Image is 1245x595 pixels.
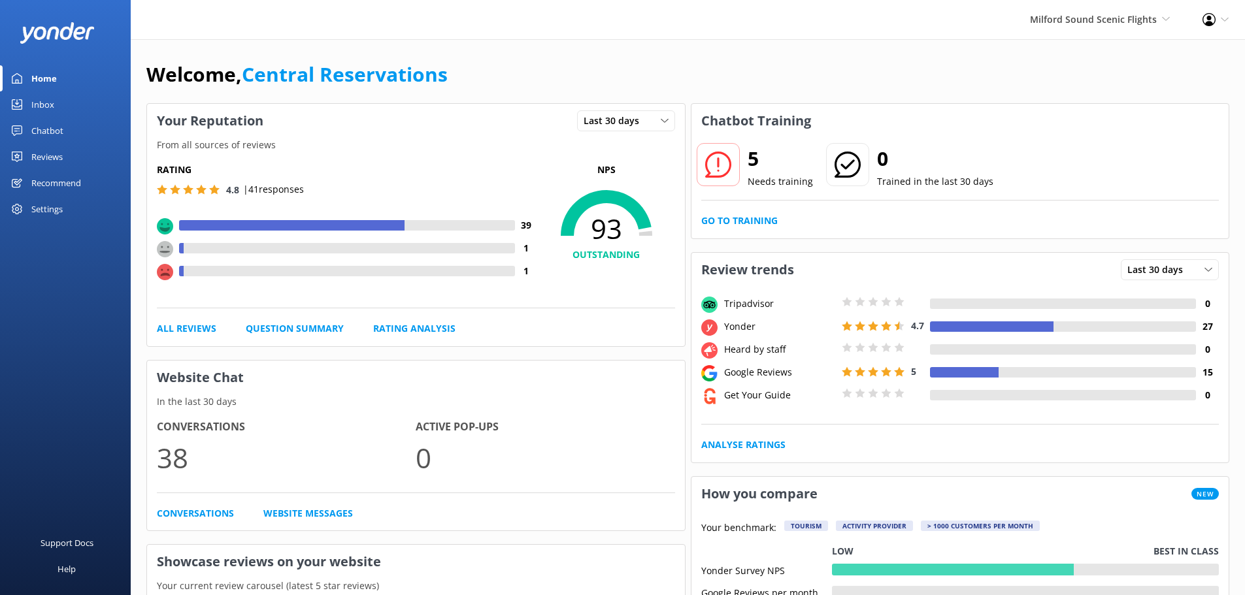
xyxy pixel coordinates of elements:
span: New [1191,488,1219,500]
div: Yonder Survey NPS [701,564,832,575]
p: | 41 responses [243,182,304,197]
div: Google Reviews [721,365,838,379]
a: Go to Training [701,214,778,228]
p: Low [832,544,854,558]
h4: 39 [515,218,538,233]
span: Milford Sound Scenic Flights [1030,13,1157,25]
p: Your benchmark: [701,521,776,536]
h4: 1 [515,241,538,255]
h4: 1 [515,264,538,278]
div: Recommend [31,170,81,196]
span: 5 [911,365,916,378]
div: Reviews [31,144,63,170]
h4: 0 [1196,342,1219,357]
h2: 0 [877,143,993,174]
p: Your current review carousel (latest 5 star reviews) [147,579,685,593]
div: Chatbot [31,118,63,144]
span: 93 [538,212,675,245]
a: Question Summary [246,321,344,336]
h3: Website Chat [147,361,685,394]
div: Activity Provider [836,521,913,531]
div: Home [31,65,57,91]
a: Rating Analysis [373,321,456,336]
img: yonder-white-logo.png [20,22,95,44]
a: Central Reservations [242,61,448,88]
h4: Conversations [157,419,416,436]
h4: Active Pop-ups [416,419,674,436]
div: Settings [31,196,63,222]
div: Tourism [784,521,828,531]
p: Needs training [748,174,813,189]
h2: 5 [748,143,813,174]
span: Last 30 days [584,114,647,128]
div: Tripadvisor [721,297,838,311]
h3: Your Reputation [147,104,273,138]
h4: OUTSTANDING [538,248,675,262]
p: 38 [157,436,416,479]
h3: How you compare [691,477,827,511]
h3: Review trends [691,253,804,287]
p: 0 [416,436,674,479]
p: NPS [538,163,675,177]
a: Website Messages [263,506,353,521]
div: Support Docs [41,530,93,556]
span: 4.7 [911,319,924,332]
a: Analyse Ratings [701,438,786,452]
h5: Rating [157,163,538,177]
p: From all sources of reviews [147,138,685,152]
h4: 0 [1196,297,1219,311]
p: In the last 30 days [147,394,685,409]
div: > 1000 customers per month [921,521,1040,531]
a: Conversations [157,506,234,521]
div: Inbox [31,91,54,118]
p: Trained in the last 30 days [877,174,993,189]
span: Last 30 days [1127,263,1191,277]
div: Get Your Guide [721,388,838,402]
p: Best in class [1154,544,1219,558]
a: All Reviews [157,321,216,336]
h3: Chatbot Training [691,104,821,138]
div: Help [58,556,76,582]
h4: 27 [1196,319,1219,334]
div: Heard by staff [721,342,838,357]
div: Yonder [721,319,838,334]
h4: 0 [1196,388,1219,402]
h3: Showcase reviews on your website [147,545,685,579]
h4: 15 [1196,365,1219,379]
span: 4.8 [226,184,239,196]
h1: Welcome, [146,59,448,90]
